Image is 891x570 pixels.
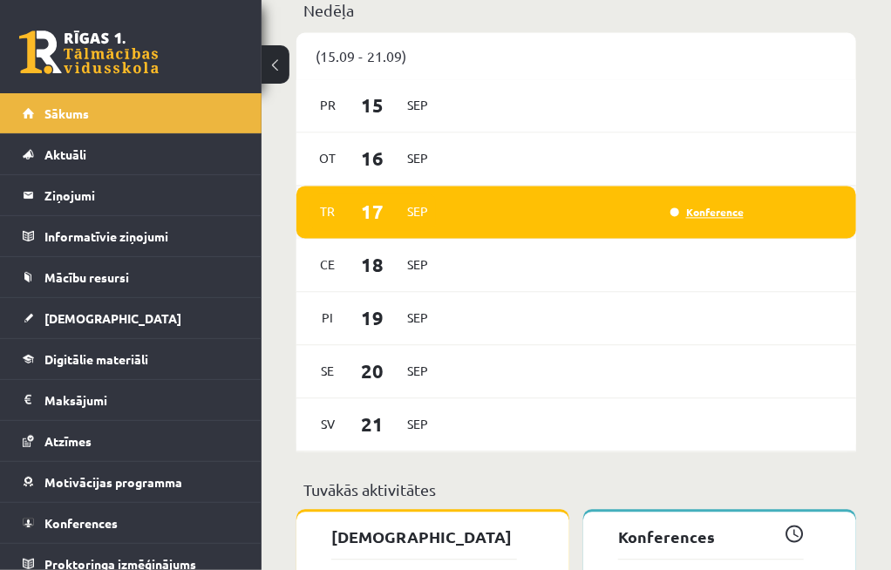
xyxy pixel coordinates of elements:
a: Digitālie materiāli [23,339,240,379]
span: Sep [399,304,436,331]
span: Ot [309,145,346,172]
legend: Maksājumi [44,380,240,420]
a: Ziņojumi [23,175,240,215]
span: 17 [346,197,400,226]
a: Atzīmes [23,421,240,461]
a: Konference [670,205,744,219]
p: Konferences [618,525,804,548]
span: Sep [399,92,436,119]
span: Sep [399,411,436,438]
span: Mācību resursi [44,269,129,285]
span: Pi [309,304,346,331]
span: Sākums [44,105,89,121]
span: 15 [346,91,400,119]
span: Aktuāli [44,146,86,162]
a: Konferences [23,503,240,543]
a: Rīgas 1. Tālmācības vidusskola [19,31,159,74]
span: Se [309,357,346,384]
span: Konferences [44,515,118,531]
a: [DEMOGRAPHIC_DATA] [23,298,240,338]
div: (15.09 - 21.09) [296,32,856,79]
span: 16 [346,144,400,173]
span: 19 [346,303,400,332]
span: Sep [399,198,436,225]
span: Sep [399,357,436,384]
span: Atzīmes [44,433,92,449]
span: Sep [399,251,436,278]
legend: Ziņojumi [44,175,240,215]
span: Ce [309,251,346,278]
a: Maksājumi [23,380,240,420]
span: Tr [309,198,346,225]
a: Informatīvie ziņojumi [23,216,240,256]
span: 21 [346,410,400,438]
legend: Informatīvie ziņojumi [44,216,240,256]
a: Mācību resursi [23,257,240,297]
p: Tuvākās aktivitātes [303,478,849,501]
span: Digitālie materiāli [44,351,148,367]
span: [DEMOGRAPHIC_DATA] [44,310,181,326]
span: Motivācijas programma [44,474,182,490]
a: Motivācijas programma [23,462,240,502]
a: Aktuāli [23,134,240,174]
a: Sākums [23,93,240,133]
span: 18 [346,250,400,279]
span: 20 [346,356,400,385]
span: Sv [309,411,346,438]
span: Sep [399,145,436,172]
p: [DEMOGRAPHIC_DATA] [331,525,517,548]
span: Pr [309,92,346,119]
